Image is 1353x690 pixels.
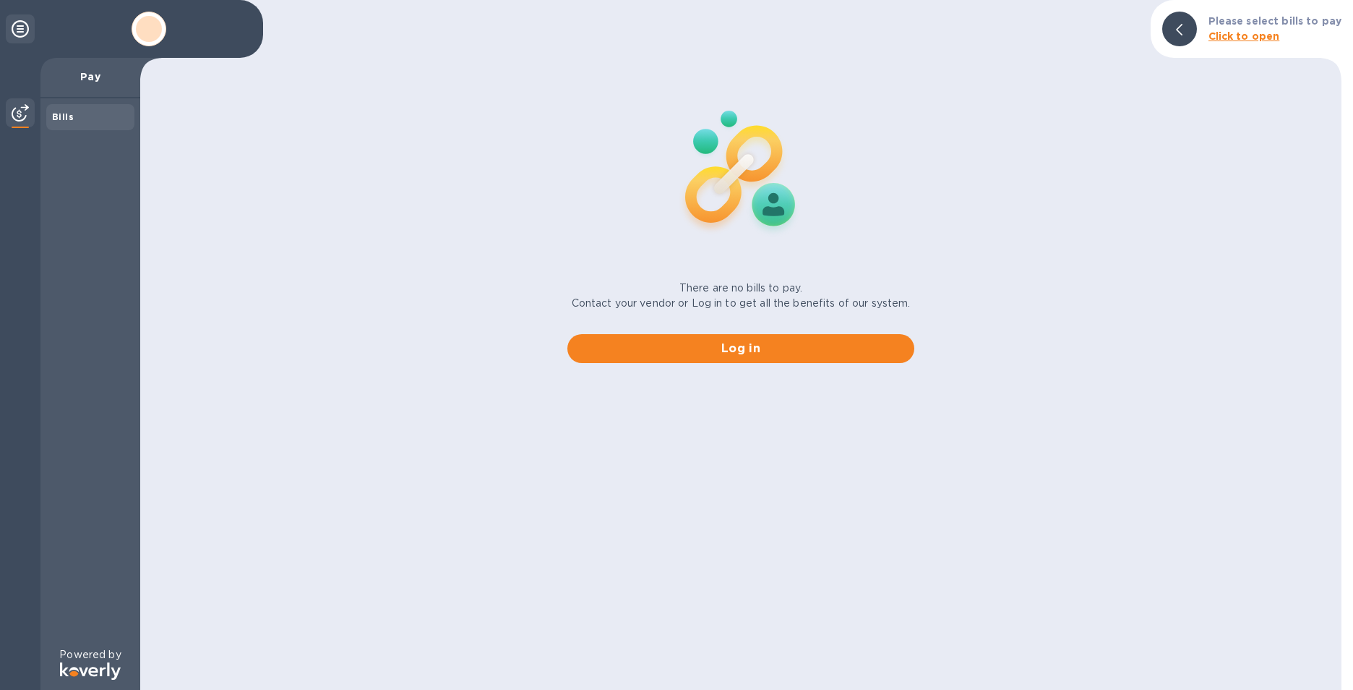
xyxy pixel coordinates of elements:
[52,69,129,84] p: Pay
[567,334,914,363] button: Log in
[1208,15,1341,27] b: Please select bills to pay
[52,111,74,122] b: Bills
[572,281,911,311] p: There are no bills to pay. Contact your vendor or Log in to get all the benefits of our system.
[59,647,121,663] p: Powered by
[579,340,903,357] span: Log in
[1208,30,1280,42] b: Click to open
[60,663,121,680] img: Logo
